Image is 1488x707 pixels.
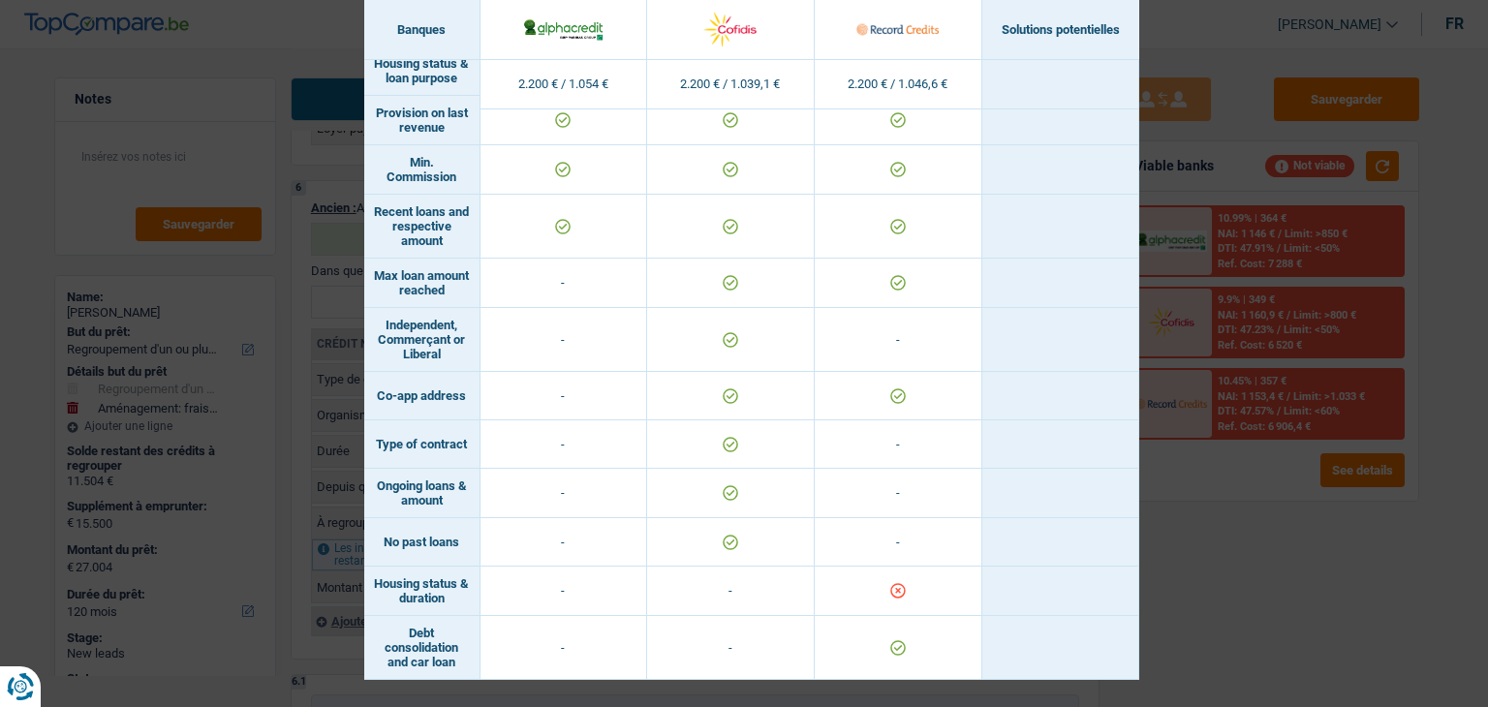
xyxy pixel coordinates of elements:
[364,372,480,420] td: Co-app address
[364,616,480,680] td: Debt consolidation and car loan
[364,145,480,195] td: Min. Commission
[815,469,982,518] td: -
[364,195,480,259] td: Recent loans and respective amount
[480,567,648,616] td: -
[815,420,982,469] td: -
[480,518,648,567] td: -
[480,616,648,680] td: -
[364,96,480,145] td: Provision on last revenue
[522,16,604,42] img: AlphaCredit
[364,518,480,567] td: No past loans
[815,60,982,109] td: 2.200 € / 1.046,6 €
[856,9,939,50] img: Record Credits
[364,46,480,96] td: Housing status & loan purpose
[480,60,648,109] td: 2.200 € / 1.054 €
[480,259,648,308] td: -
[815,308,982,372] td: -
[364,259,480,308] td: Max loan amount reached
[364,567,480,616] td: Housing status & duration
[647,60,815,109] td: 2.200 € / 1.039,1 €
[364,420,480,469] td: Type of contract
[364,308,480,372] td: Independent, Commerçant or Liberal
[480,372,648,420] td: -
[480,469,648,518] td: -
[689,9,771,50] img: Cofidis
[815,518,982,567] td: -
[647,567,815,616] td: -
[480,420,648,469] td: -
[647,616,815,680] td: -
[364,469,480,518] td: Ongoing loans & amount
[480,308,648,372] td: -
